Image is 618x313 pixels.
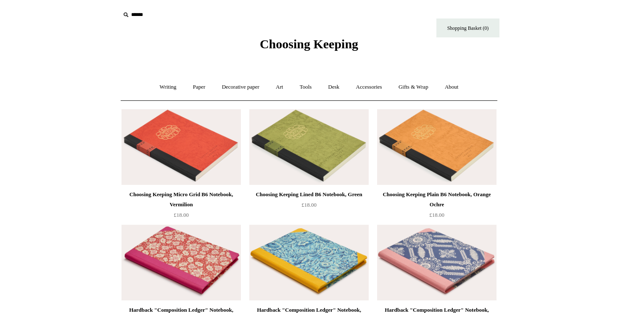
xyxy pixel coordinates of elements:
[121,109,241,185] img: Choosing Keeping Micro Grid B6 Notebook, Vermilion
[436,18,499,37] a: Shopping Basket (0)
[377,109,497,185] img: Choosing Keeping Plain B6 Notebook, Orange Ochre
[124,189,239,210] div: Choosing Keeping Micro Grid B6 Notebook, Vermilion
[377,109,497,185] a: Choosing Keeping Plain B6 Notebook, Orange Ochre Choosing Keeping Plain B6 Notebook, Orange Ochre
[377,225,497,300] a: Hardback "Composition Ledger" Notebook, Rococo Hardback "Composition Ledger" Notebook, Rococo
[251,189,367,200] div: Choosing Keeping Lined B6 Notebook, Green
[174,212,189,218] span: £18.00
[437,76,466,98] a: About
[121,189,241,224] a: Choosing Keeping Micro Grid B6 Notebook, Vermilion £18.00
[121,225,241,300] img: Hardback "Composition Ledger" Notebook, Post-War Floral
[321,76,347,98] a: Desk
[152,76,184,98] a: Writing
[301,202,317,208] span: £18.00
[349,76,390,98] a: Accessories
[429,212,444,218] span: £18.00
[121,225,241,300] a: Hardback "Composition Ledger" Notebook, Post-War Floral Hardback "Composition Ledger" Notebook, P...
[214,76,267,98] a: Decorative paper
[185,76,213,98] a: Paper
[379,189,494,210] div: Choosing Keeping Plain B6 Notebook, Orange Ochre
[249,189,369,224] a: Choosing Keeping Lined B6 Notebook, Green £18.00
[268,76,291,98] a: Art
[249,225,369,300] a: Hardback "Composition Ledger" Notebook, Blue Garden Hardback "Composition Ledger" Notebook, Blue ...
[260,37,358,51] span: Choosing Keeping
[377,189,497,224] a: Choosing Keeping Plain B6 Notebook, Orange Ochre £18.00
[121,109,241,185] a: Choosing Keeping Micro Grid B6 Notebook, Vermilion Choosing Keeping Micro Grid B6 Notebook, Vermi...
[260,44,358,50] a: Choosing Keeping
[249,109,369,185] img: Choosing Keeping Lined B6 Notebook, Green
[249,109,369,185] a: Choosing Keeping Lined B6 Notebook, Green Choosing Keeping Lined B6 Notebook, Green
[249,225,369,300] img: Hardback "Composition Ledger" Notebook, Blue Garden
[377,225,497,300] img: Hardback "Composition Ledger" Notebook, Rococo
[391,76,436,98] a: Gifts & Wrap
[292,76,320,98] a: Tools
